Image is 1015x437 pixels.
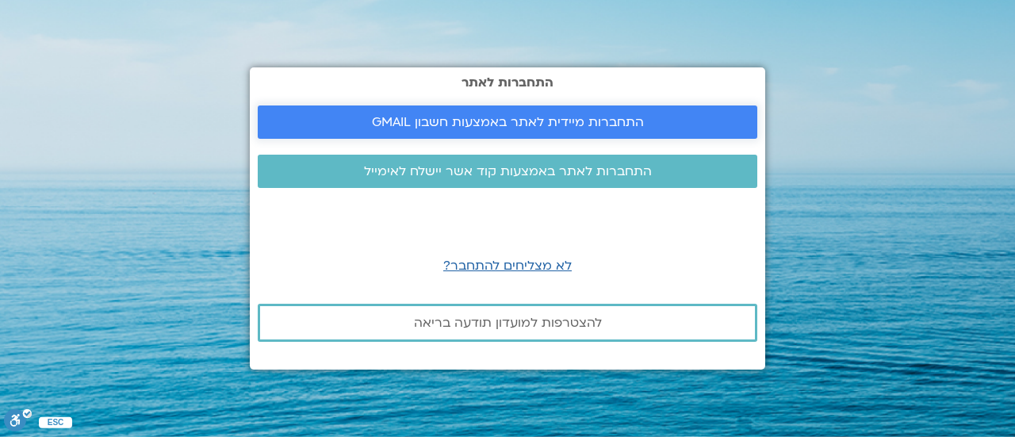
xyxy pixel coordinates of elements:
span: להצטרפות למועדון תודעה בריאה [414,316,602,330]
a: התחברות לאתר באמצעות קוד אשר יישלח לאימייל [258,155,757,188]
a: להצטרפות למועדון תודעה בריאה [258,304,757,342]
h2: התחברות לאתר [258,75,757,90]
a: התחברות מיידית לאתר באמצעות חשבון GMAIL [258,105,757,139]
a: לא מצליחים להתחבר? [443,257,572,274]
span: התחברות מיידית לאתר באמצעות חשבון GMAIL [372,115,644,129]
span: התחברות לאתר באמצעות קוד אשר יישלח לאימייל [364,164,652,178]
